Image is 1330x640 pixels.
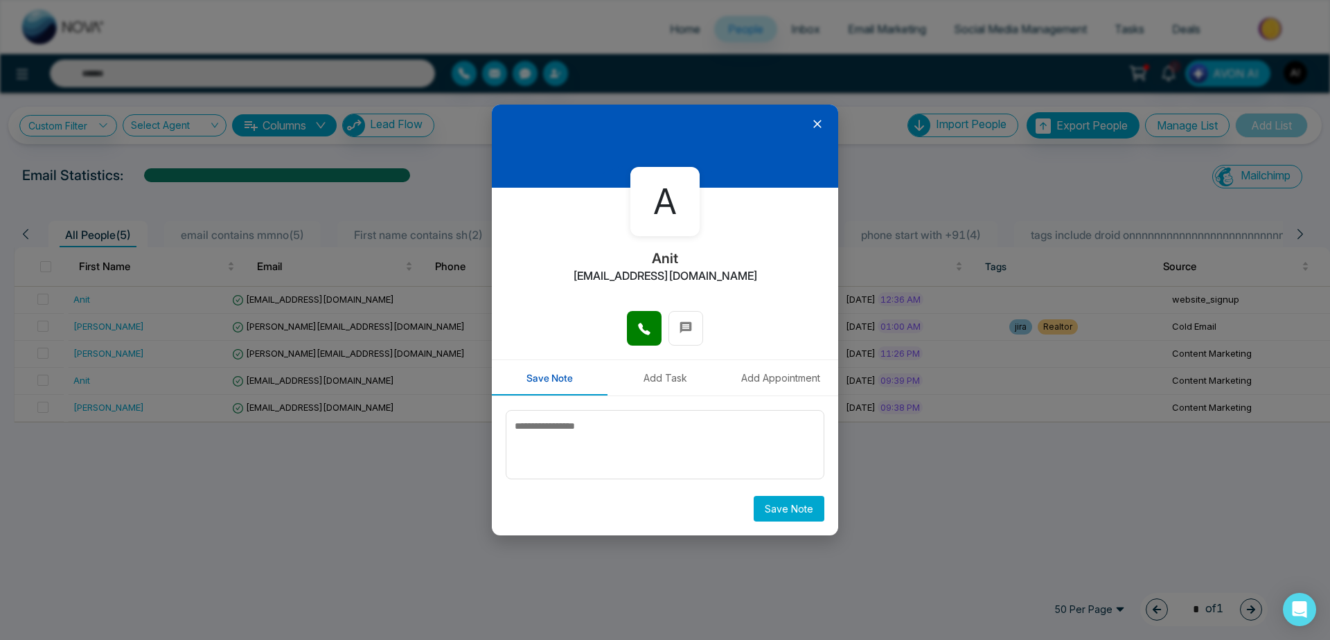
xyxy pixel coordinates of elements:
[1283,593,1316,626] div: Open Intercom Messenger
[492,360,608,395] button: Save Note
[722,360,838,395] button: Add Appointment
[652,250,678,267] h2: Anit
[654,176,676,228] span: A
[754,496,824,522] button: Save Note
[608,360,723,395] button: Add Task
[573,269,758,283] h2: [EMAIL_ADDRESS][DOMAIN_NAME]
